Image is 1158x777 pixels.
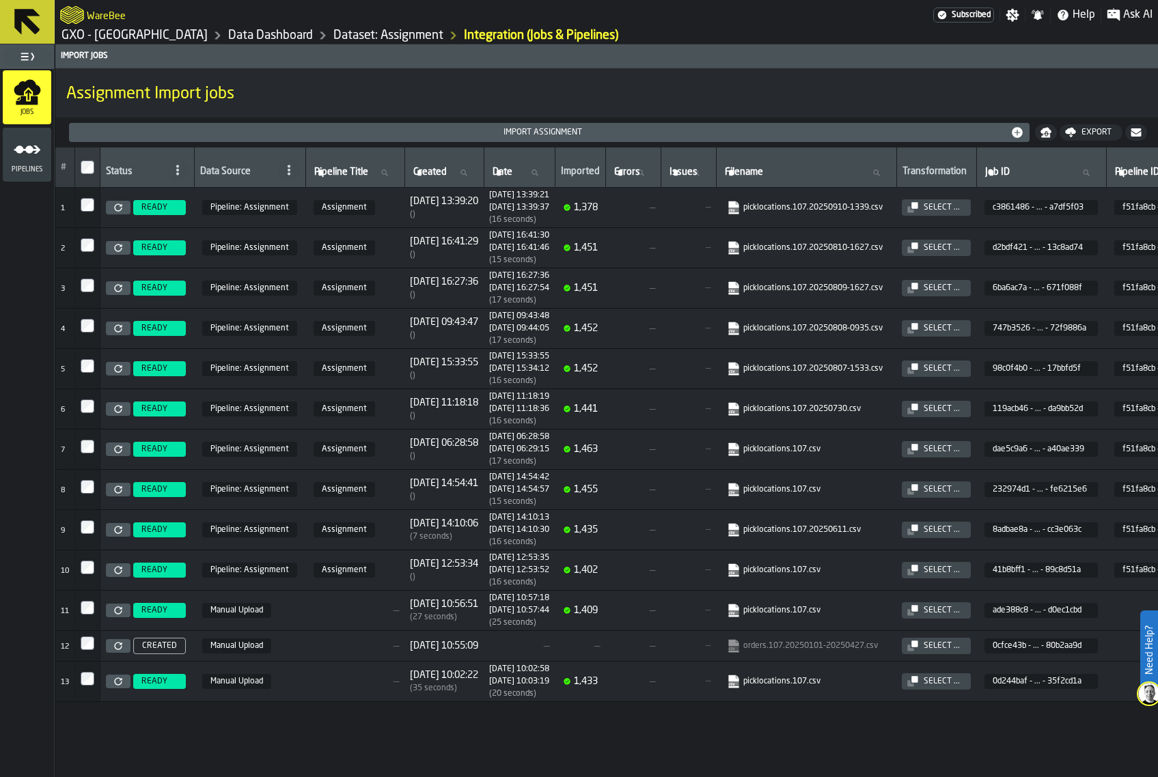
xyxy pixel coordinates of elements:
div: Import Jobs [58,51,1155,61]
span: label [413,167,447,178]
a: READY [130,674,189,689]
a: READY [130,240,189,255]
div: title-Assignment Import jobs [55,68,1158,117]
button: button-Import assignment [69,123,1030,142]
span: 1,452 [574,364,598,373]
span: 7 [61,447,65,454]
span: — [666,485,711,494]
span: [DATE] 06:28:58 [410,438,478,449]
span: 0cfce43b-f1fe-4edd-b5a6-f7a980b2aa9d [984,638,1098,653]
span: 41b8bff1 - ... - 89c8d51a [993,565,1087,575]
div: Import duration (start to completion) [489,296,549,305]
label: InputCheckbox-label-react-aria8237128264-:reu: [81,319,94,333]
span: 10 [61,567,69,575]
a: link-to-https://s3.eu-west-1.amazonaws.com/import.app.warebee.com/0d244baf-a4b0-41a3-94b3-788835f... [727,675,883,688]
span: 98c0f4b0 - ... - 17bbfd5f [993,364,1087,373]
span: Assignment [314,200,375,215]
span: f51fa8cb-5d93-4dff-b526-e990ed0aaa74 [202,522,297,537]
div: Select ... [918,525,965,535]
a: link-to-https://s3.eu-west-1.amazonaws.com/import.app.warebee.com/c3861486-d631-4f0d-95cc-0295a7d... [727,201,883,214]
input: InputCheckbox-label-react-aria8237128264-:res: [81,238,94,252]
span: f51fa8cb-5d93-4dff-b526-e990ed0aaa74 [202,281,297,296]
span: 0d244baf-a4b0-41a3-94b3-788835f2cd1a [984,674,1098,689]
div: Completed at 1751550897795 [489,485,549,494]
span: — [611,202,655,213]
span: picklocations.107.20250611.csv [724,520,888,539]
span: READY [141,677,167,686]
span: — [666,283,711,293]
span: Help [1073,7,1095,23]
input: InputCheckbox-label-react-aria8237128264-:rf0: [81,399,94,413]
span: — [611,283,655,294]
span: — [666,364,711,373]
span: 6ba6ac7a - ... - 671f088f [993,283,1087,293]
span: 1,441 [574,404,598,414]
span: Subscribed [952,10,991,20]
nav: Breadcrumb [60,27,618,44]
span: — [611,363,655,374]
label: button-toggle-Settings [1000,8,1025,22]
div: Select ... [918,364,965,373]
span: [DATE] 16:41:29 [410,236,478,247]
span: Assignment Import jobs [66,83,234,105]
button: button-Select ... [902,320,971,337]
button: button-Select ... [902,522,971,538]
span: orders.107.20250101-20250427.csv [724,636,888,655]
span: picklocations.107.csv [724,672,888,691]
div: Import duration (start to completion) [489,537,549,547]
a: link-to-https://s3.eu-west-1.amazonaws.com/import.app.warebee.com/747b3526-cb14-4439-ad0a-cb7872f... [727,322,883,335]
span: — [611,444,655,455]
span: — [611,524,655,535]
span: 119acb46-9dad-47fe-9e85-e00eda9bb52d [984,401,1098,416]
a: READY [130,321,189,336]
div: Select ... [918,485,965,494]
div: Select ... [918,243,965,253]
span: Assignment [314,401,375,416]
input: InputCheckbox-label-react-aria8237128264-:rf4: [81,561,94,574]
a: link-to-/wh/i/ae0cd702-8cb1-4091-b3be-0aee77957c79/settings/billing [933,8,994,23]
input: InputCheckbox-label-react-aria8237128264-:rf6: [81,636,94,650]
span: picklocations.107.20250808-0935.csv [724,319,888,338]
span: Manual Upload [202,674,271,689]
span: READY [141,364,167,373]
label: button-toggle-Toggle Full Menu [3,47,51,66]
span: d2bdf421 - ... - 13c8ad74 [993,243,1087,253]
span: [DATE] 16:27:36 [410,277,478,287]
input: InputCheckbox-label-react-aria8237128264-:rer: [81,198,94,212]
span: — [311,605,399,616]
div: Started at 1753870699450 [489,392,549,401]
span: — [611,323,655,334]
label: InputCheckbox-label-react-aria8237128264-:rf2: [81,480,94,494]
div: Completed at 1753075755982 [489,444,549,454]
span: — [611,605,655,616]
span: 98c0f4b0-7f29-492f-aa59-209917bbfd5f [984,361,1098,376]
span: picklocations.107.csv [724,440,888,459]
a: READY [130,563,189,578]
span: CREATED [142,641,177,651]
div: Started at 1746784638690 [489,593,549,603]
a: link-to-/wh/i/ae0cd702-8cb1-4091-b3be-0aee77957c79/data/assignments/ [333,28,443,43]
div: Started at 1753075738882 [489,432,549,442]
span: f51fa8cb-5d93-4dff-b526-e990ed0aaa74 [202,442,297,457]
a: READY [130,281,189,296]
span: ade388c8-cd84-40dc-8ae0-3348d0ec1cbd [984,603,1098,618]
span: 6ba6ac7a-d2e3-48c6-beb2-28b5671f088f [984,281,1098,296]
span: READY [141,324,167,333]
span: 232974d1 - ... - fe6215e6 [993,485,1087,494]
span: picklocations.107.20250810-1627.csv [724,238,888,257]
span: — [666,203,711,212]
div: Import duration (start to completion) [489,457,549,466]
span: [DATE] 14:54:41 [410,478,478,489]
span: picklocations.107.csv [724,561,888,580]
span: — [611,565,655,576]
span: Jobs [3,109,51,116]
div: Completed at 1754577252106 [489,364,549,373]
a: READY [130,442,189,457]
div: Time between creation and start (import delay / Re-Import) [410,330,478,340]
a: link-to-https://s3.eu-west-1.amazonaws.com/import.app.warebee.com/232974d1-da96-450a-8d55-7624fe6... [727,483,883,496]
span: — [611,242,655,253]
span: 747b3526-cb14-4439-ad0a-cb7872f9886a [984,321,1098,336]
label: button-toggle-Help [1051,7,1101,23]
